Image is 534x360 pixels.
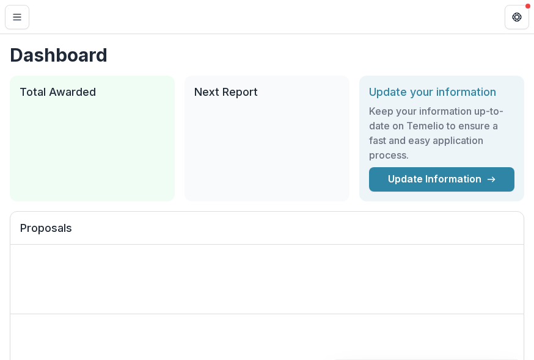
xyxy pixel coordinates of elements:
[10,44,524,66] h1: Dashboard
[5,5,29,29] button: Toggle Menu
[194,85,340,99] h2: Next Report
[20,221,514,245] h2: Proposals
[369,104,514,162] h3: Keep your information up-to-date on Temelio to ensure a fast and easy application process.
[505,5,529,29] button: Get Help
[369,167,514,192] a: Update Information
[20,85,165,99] h2: Total Awarded
[369,85,514,99] h2: Update your information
